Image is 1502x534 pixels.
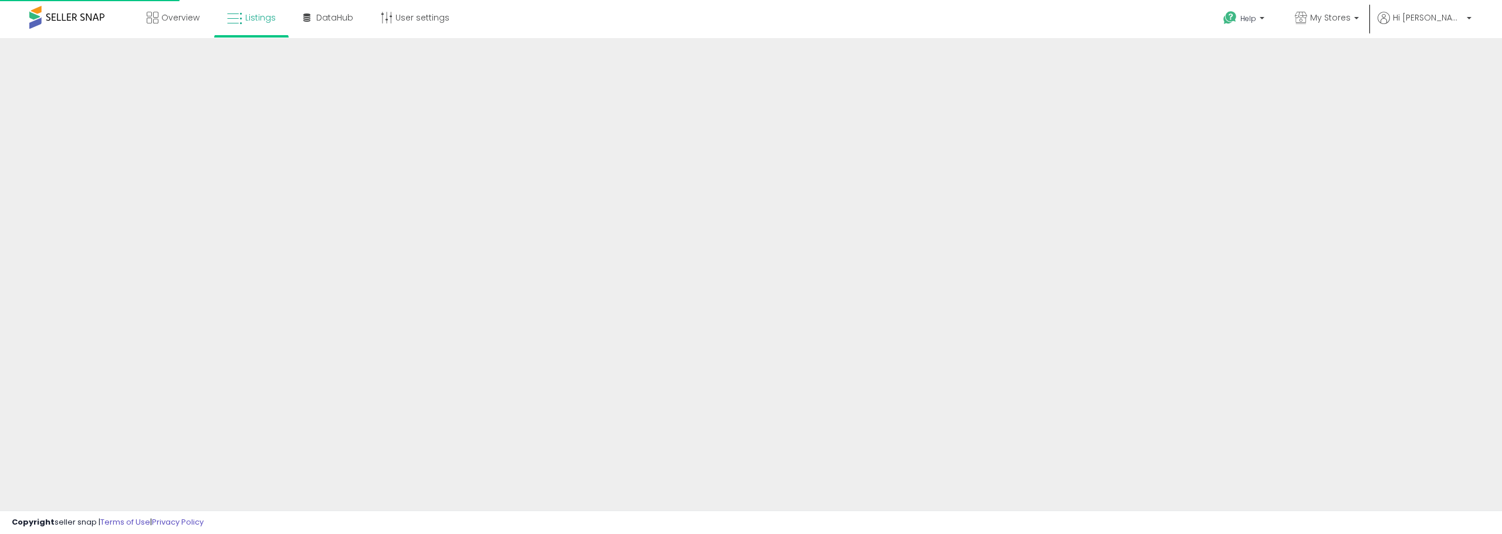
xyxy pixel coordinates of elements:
[1214,2,1276,38] a: Help
[161,12,199,23] span: Overview
[152,516,204,528] a: Privacy Policy
[100,516,150,528] a: Terms of Use
[316,12,353,23] span: DataHub
[12,517,204,528] div: seller snap | |
[245,12,276,23] span: Listings
[1240,13,1256,23] span: Help
[12,516,55,528] strong: Copyright
[1393,12,1463,23] span: Hi [PERSON_NAME]
[1310,12,1351,23] span: My Stores
[1223,11,1237,25] i: Get Help
[1378,12,1471,38] a: Hi [PERSON_NAME]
